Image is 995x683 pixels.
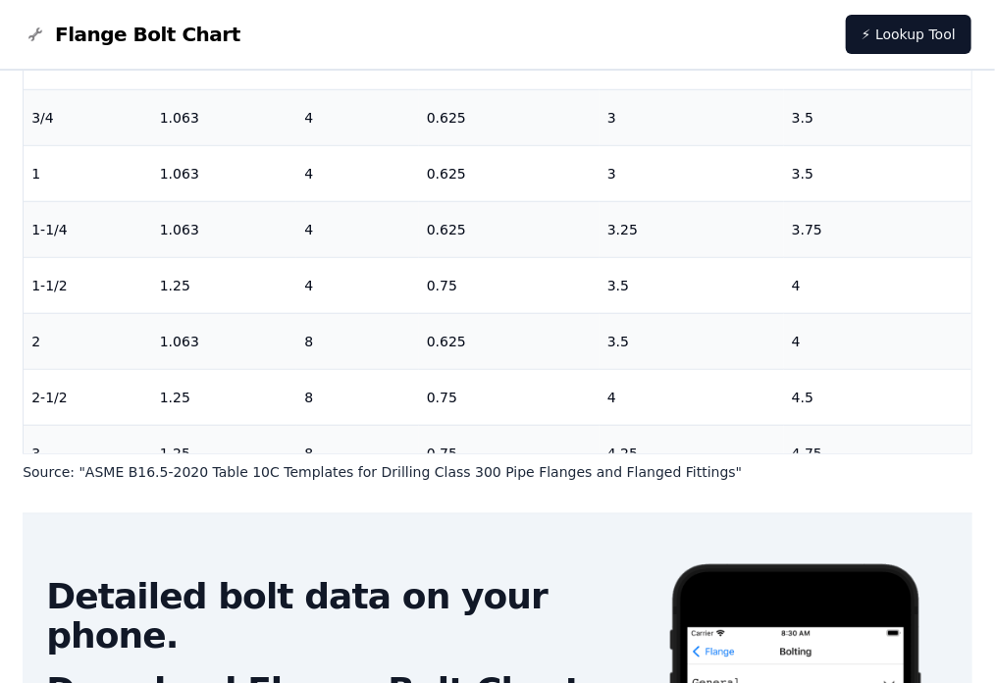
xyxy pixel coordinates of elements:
td: 3.75 [784,201,971,257]
td: 4 [600,369,784,425]
h2: Detailed bolt data on your phone. [46,577,642,656]
td: 3/4 [24,89,152,145]
td: 8 [296,369,418,425]
img: Flange Bolt Chart Logo [24,23,47,46]
td: 3.5 [600,257,784,313]
td: 3.5 [784,145,971,201]
td: 0.625 [419,145,600,201]
td: 4.75 [784,425,971,481]
td: 1.25 [152,425,297,481]
td: 8 [296,425,418,481]
td: 1.063 [152,313,297,369]
td: 1-1/4 [24,201,152,257]
td: 1 [24,145,152,201]
td: 0.625 [419,201,600,257]
td: 1.063 [152,201,297,257]
td: 1.063 [152,89,297,145]
td: 2-1/2 [24,369,152,425]
p: Source: " ASME B16.5-2020 Table 10C Templates for Drilling Class 300 Pipe Flanges and Flanged Fit... [23,462,972,482]
td: 0.625 [419,313,600,369]
td: 3.5 [784,89,971,145]
td: 0.75 [419,257,600,313]
td: 3 [600,145,784,201]
td: 4.5 [784,369,971,425]
td: 4 [296,89,418,145]
td: 1.25 [152,257,297,313]
td: 8 [296,313,418,369]
a: ⚡ Lookup Tool [846,15,971,54]
td: 4 [784,257,971,313]
td: 4 [784,313,971,369]
td: 0.625 [419,89,600,145]
td: 2 [24,313,152,369]
td: 1.063 [152,145,297,201]
td: 3.25 [600,201,784,257]
td: 3 [24,425,152,481]
td: 1-1/2 [24,257,152,313]
td: 3.5 [600,313,784,369]
span: Flange Bolt Chart [55,21,240,48]
td: 3 [600,89,784,145]
td: 4 [296,145,418,201]
td: 4 [296,201,418,257]
td: 1.25 [152,369,297,425]
td: 0.75 [419,425,600,481]
td: 0.75 [419,369,600,425]
a: Flange Bolt Chart LogoFlange Bolt Chart [24,21,240,48]
td: 4.25 [600,425,784,481]
td: 4 [296,257,418,313]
